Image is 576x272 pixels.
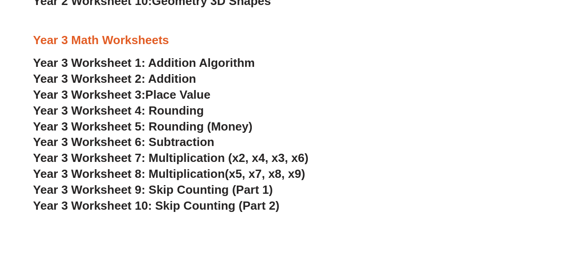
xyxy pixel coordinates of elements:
a: Year 3 Worksheet 7: Multiplication (x2, x4, x3, x6) [33,151,309,165]
a: Year 3 Worksheet 5: Rounding (Money) [33,120,253,133]
span: Year 3 Worksheet 8: Multiplication [33,167,225,181]
iframe: Chat Widget [424,169,576,272]
a: Year 3 Worksheet 9: Skip Counting (Part 1) [33,183,273,196]
span: (x5, x7, x8, x9) [225,167,305,181]
h3: Year 3 Math Worksheets [33,33,543,48]
a: Year 3 Worksheet 3:Place Value [33,88,211,101]
a: Year 3 Worksheet 2: Addition [33,72,196,86]
a: Year 3 Worksheet 8: Multiplication(x5, x7, x8, x9) [33,167,305,181]
a: Year 3 Worksheet 6: Subtraction [33,135,214,149]
a: Year 3 Worksheet 10: Skip Counting (Part 2) [33,199,280,212]
span: Year 3 Worksheet 3: [33,88,146,101]
span: Place Value [145,88,210,101]
a: Year 3 Worksheet 4: Rounding [33,104,204,117]
a: Year 3 Worksheet 1: Addition Algorithm [33,56,255,70]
